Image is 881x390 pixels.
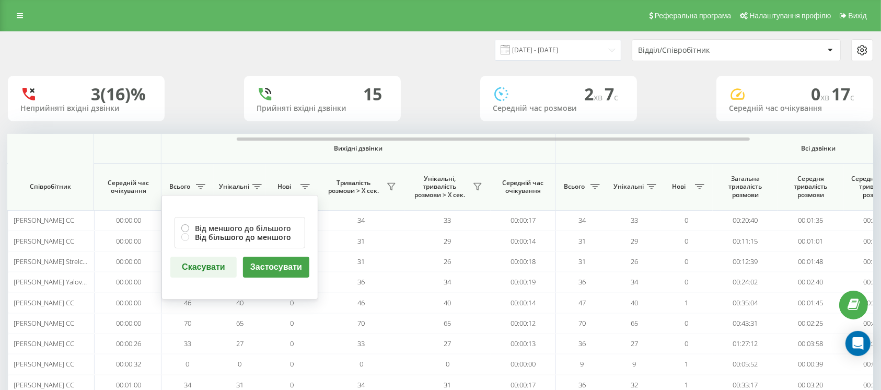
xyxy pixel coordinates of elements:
[444,380,451,389] span: 31
[491,334,556,354] td: 00:00:13
[685,339,689,348] span: 0
[729,104,861,113] div: Середній час очікування
[96,231,161,251] td: 00:00:00
[14,339,74,348] span: [PERSON_NAME] CC
[238,359,242,369] span: 0
[363,84,382,104] div: 15
[605,83,618,105] span: 7
[713,313,778,334] td: 00:43:31
[721,175,770,199] span: Загальна тривалість розмови
[96,354,161,374] td: 00:00:32
[685,277,689,286] span: 0
[181,233,298,242] label: Від більшого до меншого
[17,182,85,191] span: Співробітник
[578,298,586,307] span: 47
[291,380,294,389] span: 0
[358,298,365,307] span: 46
[186,144,531,153] span: Вихідні дзвінки
[778,251,843,272] td: 00:01:48
[444,298,451,307] span: 40
[655,12,732,20] span: Реферальна програма
[170,257,237,278] button: Скасувати
[831,83,854,105] span: 17
[713,210,778,231] td: 00:20:40
[410,175,470,199] span: Унікальні, тривалість розмови > Х сек.
[578,318,586,328] span: 70
[291,359,294,369] span: 0
[631,339,638,348] span: 27
[778,334,843,354] td: 00:03:58
[360,359,363,369] span: 0
[14,298,74,307] span: [PERSON_NAME] CC
[358,236,365,246] span: 31
[594,91,605,103] span: хв
[14,359,74,369] span: [PERSON_NAME] СС
[578,380,586,389] span: 36
[358,380,365,389] span: 34
[778,210,843,231] td: 00:01:35
[820,91,831,103] span: хв
[811,83,831,105] span: 0
[713,272,778,292] td: 00:24:02
[181,224,298,233] label: Від меншого до більшого
[243,257,309,278] button: Застосувати
[20,104,152,113] div: Неприйняті вхідні дзвінки
[631,236,638,246] span: 29
[96,313,161,334] td: 00:00:00
[578,236,586,246] span: 31
[491,313,556,334] td: 00:00:12
[236,339,244,348] span: 27
[633,359,636,369] span: 9
[713,334,778,354] td: 01:27:12
[713,292,778,313] td: 00:35:04
[291,339,294,348] span: 0
[581,359,584,369] span: 9
[96,334,161,354] td: 00:00:26
[444,339,451,348] span: 27
[184,298,191,307] span: 46
[685,236,689,246] span: 0
[631,380,638,389] span: 32
[96,251,161,272] td: 00:00:00
[446,359,449,369] span: 0
[14,277,107,286] span: [PERSON_NAME] Yalovenko CC
[778,313,843,334] td: 00:02:25
[184,339,191,348] span: 33
[613,182,644,191] span: Унікальні
[491,354,556,374] td: 00:00:00
[291,298,294,307] span: 0
[685,380,689,389] span: 1
[14,380,74,389] span: [PERSON_NAME] CC
[444,215,451,225] span: 33
[186,359,190,369] span: 0
[96,292,161,313] td: 00:00:00
[778,231,843,251] td: 00:01:01
[685,257,689,266] span: 0
[291,318,294,328] span: 0
[14,236,74,246] span: [PERSON_NAME] CC
[96,272,161,292] td: 00:00:00
[578,339,586,348] span: 36
[184,318,191,328] span: 70
[845,331,871,356] div: Open Intercom Messenger
[257,104,388,113] div: Прийняті вхідні дзвінки
[236,318,244,328] span: 65
[713,354,778,374] td: 00:05:52
[631,298,638,307] span: 40
[444,277,451,286] span: 34
[778,272,843,292] td: 00:02:40
[584,83,605,105] span: 2
[778,354,843,374] td: 00:00:39
[444,257,451,266] span: 26
[444,236,451,246] span: 29
[849,12,867,20] span: Вихід
[91,84,146,104] div: 3 (16)%
[578,257,586,266] span: 31
[358,318,365,328] span: 70
[491,210,556,231] td: 00:00:17
[491,251,556,272] td: 00:00:18
[358,277,365,286] span: 36
[96,210,161,231] td: 00:00:00
[236,380,244,389] span: 31
[14,215,74,225] span: [PERSON_NAME] CC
